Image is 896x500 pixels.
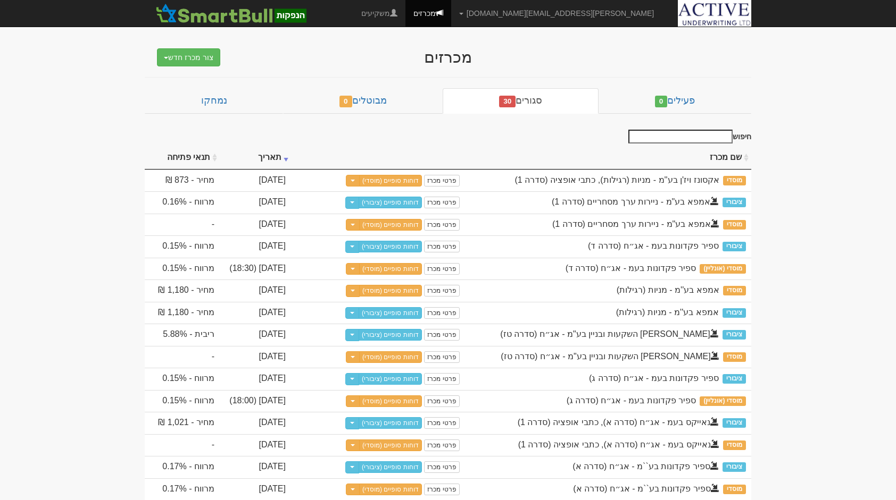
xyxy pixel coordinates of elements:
a: פרטי מכרז [424,461,459,473]
span: אקסונז ויז'ן בע''מ - מניות (רגילות), כתבי אופציה (סדרה 1) [515,175,719,184]
a: דוחות סופיים (מוסדי) [359,395,422,407]
span: ספיר פקדונות בעמ - אג״ח (סדרה ג) [589,374,719,383]
a: דוחות סופיים (ציבורי) [359,197,422,208]
a: פרטי מכרז [424,395,459,407]
span: ספיר פקדונות בעמ - אג״ח (סדרה ד) [566,264,696,273]
span: 30 [499,96,516,107]
a: נמחקו [145,88,283,114]
a: דוחות סופיים (ציבורי) [359,241,422,252]
td: [DATE] [220,368,291,390]
span: ציבורי [723,418,746,428]
a: פרטי מכרז [424,329,459,341]
span: מוסדי [723,176,746,185]
a: פרטי מכרז [424,307,459,319]
span: ציבורי [723,330,746,340]
button: צור מכרז חדש [157,48,220,66]
a: דוחות סופיים (ציבורי) [359,373,422,385]
a: דוחות סופיים (מוסדי) [359,175,422,187]
a: פרטי מכרז [424,219,459,231]
a: דוחות סופיים (מוסדי) [359,263,422,275]
span: ציבורי [723,374,746,384]
td: [DATE] [220,324,291,346]
td: מרווח - 0.15% [145,258,220,280]
td: [DATE] [220,434,291,456]
span: 0 [655,96,668,107]
td: מרווח - 0.17% [145,456,220,478]
a: דוחות סופיים (מוסדי) [359,219,422,231]
span: 0 [339,96,352,107]
span: נאייקס בעמ - אג״ח (סדרה א), כתבי אופציה (סדרה 1) [518,440,719,449]
td: [DATE] [220,214,291,236]
a: פרטי מכרז [424,175,459,187]
span: מוסדי [723,440,746,450]
span: מוסדי (אונליין) [700,264,746,274]
a: פרטי מכרז [424,484,459,495]
td: מרווח - 0.15% [145,235,220,258]
a: סגורים [443,88,599,114]
td: מחיר - 873 ₪ [145,170,220,192]
a: דוחות סופיים (ציבורי) [359,307,422,319]
td: [DATE] [220,456,291,478]
span: מוסדי (אונליין) [700,396,746,406]
a: דוחות סופיים (מוסדי) [359,439,422,451]
a: מבוטלים [283,88,443,114]
span: ציבורי [723,198,746,207]
span: ציבורי [723,462,746,472]
span: ציבורי [723,242,746,251]
span: ספיר פקדונות בעמ - אג״ח (סדרה ג) [567,396,696,405]
td: [DATE] [220,412,291,434]
a: פרטי מכרז [424,373,459,385]
a: דוחות סופיים (מוסדי) [359,285,422,296]
a: פרטי מכרז [424,351,459,363]
a: פרטי מכרז [424,241,459,252]
th: תאריך : activate to sort column ascending [220,146,291,170]
span: מוסדי [723,485,746,494]
td: - [145,346,220,368]
a: פרטי מכרז [424,285,459,296]
span: אמפא בע"מ - ניירות ערך מסחריים (סדרה 1) [552,197,719,206]
td: מרווח - 0.15% [145,390,220,412]
a: דוחות סופיים (ציבורי) [359,461,422,473]
a: פרטי מכרז [424,263,459,275]
td: [DATE] [220,302,291,324]
a: פעילים [599,88,751,114]
img: SmartBull Logo [153,3,309,24]
td: [DATE] [220,191,291,214]
span: פרשקובסקי השקעות ובניין בע"מ - אג״ח (סדרה טז) [501,352,719,361]
a: דוחות סופיים (ציבורי) [359,417,422,429]
span: אמפא בע"מ - ניירות ערך מסחריים (סדרה 1) [552,219,719,228]
th: שם מכרז : activate to sort column ascending [465,146,751,170]
span: נאייקס בעמ - אג״ח (סדרה א), כתבי אופציה (סדרה 1) [518,418,719,427]
span: מוסדי [723,286,746,295]
td: מחיר - 1,180 ₪ [145,302,220,324]
a: דוחות סופיים (ציבורי) [359,329,422,341]
label: חיפוש [625,130,751,143]
a: פרטי מכרז [424,417,459,429]
td: מחיר - 1,180 ₪ [145,279,220,302]
input: חיפוש [628,130,733,143]
td: [DATE] (18:30) [220,258,291,280]
span: אמפא בע''מ - מניות (רגילות) [617,285,719,294]
td: [DATE] [220,279,291,302]
td: - [145,214,220,236]
td: [DATE] [220,235,291,258]
span: ציבורי [723,308,746,318]
td: [DATE] [220,170,291,192]
th: תנאי פתיחה : activate to sort column ascending [145,146,220,170]
a: פרטי מכרז [424,197,459,208]
a: דוחות סופיים (מוסדי) [359,484,422,495]
td: - [145,434,220,456]
span: ספיר פקדונות בעמ - אג״ח (סדרה ד) [588,241,719,250]
div: מכרזים [240,48,656,66]
span: מוסדי [723,220,746,230]
a: דוחות סופיים (מוסדי) [359,351,422,363]
td: ריבית - 5.88% [145,324,220,346]
span: מוסדי [723,352,746,362]
a: פרטי מכרז [424,439,459,451]
td: מחיר - 1,021 ₪ [145,412,220,434]
td: מרווח - 0.16% [145,191,220,214]
td: מרווח - 0.15% [145,368,220,390]
span: אמפא בע''מ - מניות (רגילות) [616,308,719,317]
span: פרשקובסקי השקעות ובניין בע"מ - אג״ח (סדרה טז) [500,329,718,338]
span: ספיר פקדונות בע``מ - אג״ח (סדרה א) [573,462,718,471]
